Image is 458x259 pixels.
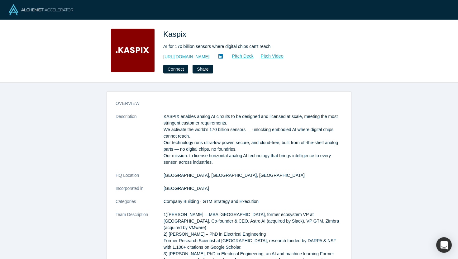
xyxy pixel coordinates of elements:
[163,30,188,38] span: Kaspix
[164,172,342,179] dd: [GEOGRAPHIC_DATA], [GEOGRAPHIC_DATA], [GEOGRAPHIC_DATA]
[9,4,73,15] img: Alchemist Logo
[116,198,164,211] dt: Categories
[225,53,254,60] a: Pitch Deck
[164,113,342,166] p: KASPIX enables analog AI circuits to be designed and licensed at scale, meeting the most stringen...
[163,65,188,73] button: Connect
[254,53,284,60] a: Pitch Video
[116,185,164,198] dt: Incorporated in
[111,29,155,72] img: Kaspix's Logo
[163,43,338,50] div: AI for 170 billion sensors where digital chips can't reach
[164,185,342,192] dd: [GEOGRAPHIC_DATA]
[193,65,213,73] button: Share
[116,113,164,172] dt: Description
[116,100,334,107] h3: overview
[116,172,164,185] dt: HQ Location
[163,54,209,60] a: [URL][DOMAIN_NAME]
[164,199,259,204] span: Company Building · GTM Strategy and Execution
